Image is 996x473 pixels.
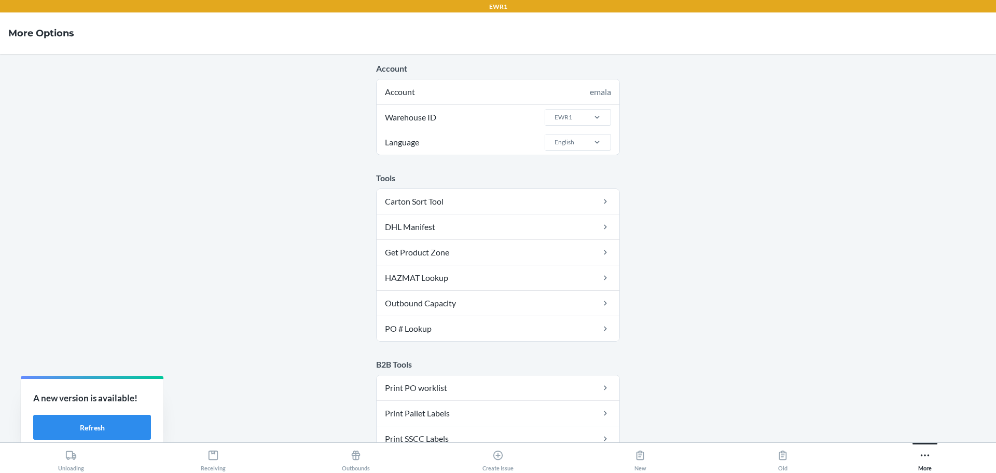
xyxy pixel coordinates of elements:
a: DHL Manifest [377,214,619,239]
div: Receiving [201,445,226,471]
input: Warehouse IDEWR1 [554,113,555,122]
div: emala [590,86,611,98]
a: PO # Lookup [377,316,619,341]
div: Outbounds [342,445,370,471]
p: B2B Tools [376,358,620,371]
button: New [569,443,711,471]
a: Print SSCC Labels [377,426,619,451]
button: Outbounds [285,443,427,471]
a: HAZMAT Lookup [377,265,619,290]
div: Old [777,445,789,471]
button: Receiving [142,443,284,471]
div: Unloading [58,445,84,471]
div: EWR1 [555,113,572,122]
a: Get Product Zone [377,240,619,265]
div: New [634,445,646,471]
a: Print PO worklist [377,375,619,400]
p: Tools [376,172,620,184]
button: More [854,443,996,471]
div: English [555,138,574,147]
p: Account [376,62,620,75]
a: Print Pallet Labels [377,401,619,426]
input: LanguageEnglish [554,138,555,147]
span: Language [383,130,421,155]
div: Account [377,79,619,104]
button: Old [711,443,853,471]
h4: More Options [8,26,74,40]
button: Create Issue [427,443,569,471]
p: A new version is available! [33,391,151,405]
button: Refresh [33,415,151,440]
div: More [918,445,932,471]
p: EWR1 [489,2,507,11]
div: Create Issue [482,445,514,471]
a: Carton Sort Tool [377,189,619,214]
a: Outbound Capacity [377,291,619,316]
span: Warehouse ID [383,105,438,130]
